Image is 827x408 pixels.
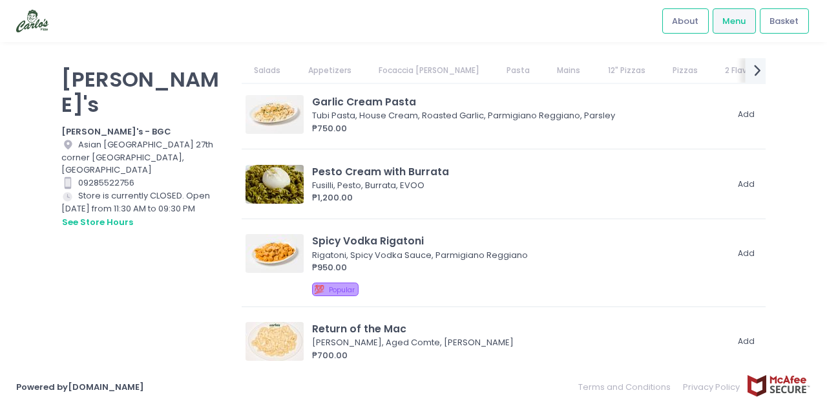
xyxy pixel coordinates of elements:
img: Garlic Cream Pasta [246,95,304,134]
div: [PERSON_NAME], Aged Comte, [PERSON_NAME] [312,336,722,349]
span: Popular [329,285,355,295]
button: Add [731,243,762,264]
a: 2 Flavors in 1 Pizza [713,58,808,83]
a: Terms and Conditions [578,374,677,400]
a: Appetizers [295,58,364,83]
b: [PERSON_NAME]'s - BGC [61,125,171,138]
a: About [662,8,709,33]
a: Menu [713,8,756,33]
div: Fusilli, Pesto, Burrata, EVOO [312,179,722,192]
button: Add [731,104,762,125]
a: Pasta [494,58,543,83]
span: 💯 [314,283,324,295]
button: Add [731,173,762,195]
img: logo [16,10,48,32]
a: Privacy Policy [677,374,747,400]
div: 09285522756 [61,177,225,189]
div: Return of the Mac [312,321,726,336]
img: Pesto Cream with Burrata [246,165,304,204]
a: Mains [545,58,593,83]
p: [PERSON_NAME]'s [61,67,225,117]
div: Tubi Pasta, House Cream, Roasted Garlic, Parmigiano Reggiano, Parsley [312,109,722,122]
a: Salads [242,58,293,83]
div: Rigatoni, Spicy Vodka Sauce, Parmigiano Reggiano [312,249,722,262]
img: Spicy Vodka Rigatoni [246,234,304,273]
div: ₱700.00 [312,349,726,362]
div: ₱750.00 [312,122,726,135]
button: Add [731,331,762,352]
a: Pizzas [660,58,710,83]
div: Store is currently CLOSED. Open [DATE] from 11:30 AM to 09:30 PM [61,189,225,229]
a: 12" Pizzas [595,58,658,83]
div: Pesto Cream with Burrata [312,164,726,179]
img: mcafee-secure [746,374,811,397]
div: Garlic Cream Pasta [312,94,726,109]
span: Basket [769,15,799,28]
img: Return of the Mac [246,322,304,361]
div: ₱1,200.00 [312,191,726,204]
a: Focaccia [PERSON_NAME] [366,58,492,83]
span: About [672,15,698,28]
div: ₱950.00 [312,261,726,274]
button: see store hours [61,215,134,230]
div: Asian [GEOGRAPHIC_DATA] 27th corner [GEOGRAPHIC_DATA], [GEOGRAPHIC_DATA] [61,138,225,177]
a: Powered by[DOMAIN_NAME] [16,381,144,393]
span: Menu [722,15,746,28]
div: Spicy Vodka Rigatoni [312,233,726,248]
